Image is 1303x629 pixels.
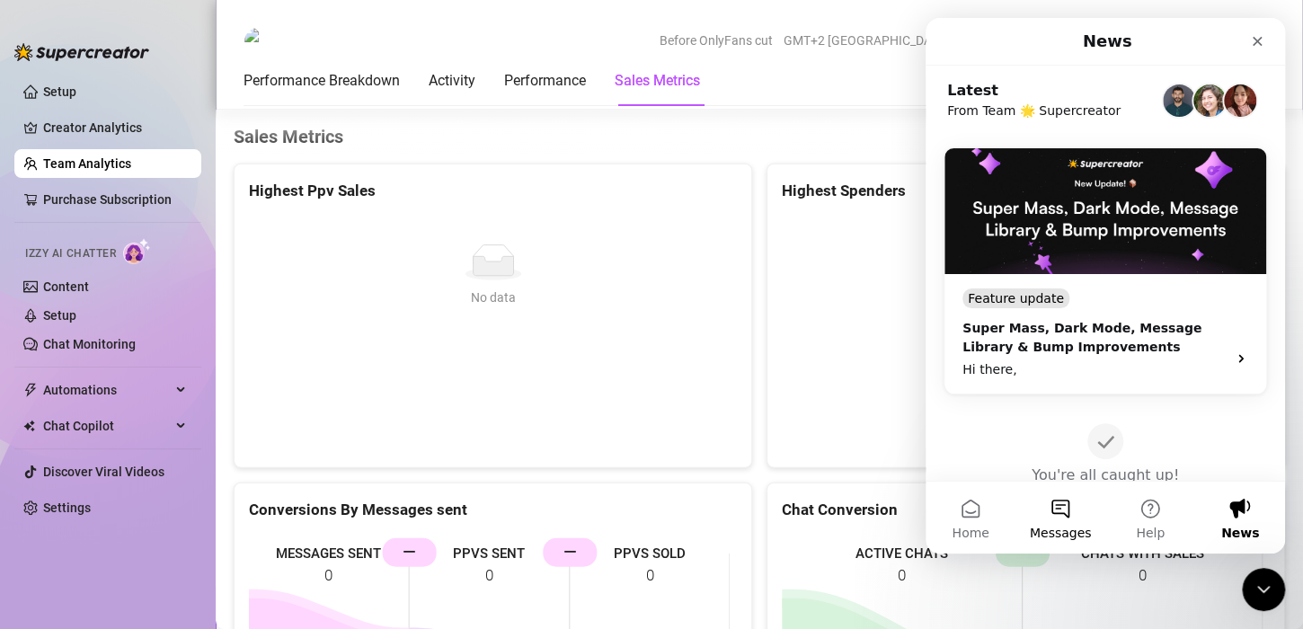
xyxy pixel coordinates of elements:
div: Activity [429,70,475,92]
a: Chat Monitoring [43,337,136,351]
span: Automations [43,376,171,404]
img: AI Chatter [123,238,151,264]
img: logo-BBDzfeDw.svg [14,43,149,61]
div: Highest Spenders [782,179,1270,203]
div: Highest Ppv Sales [249,179,737,203]
a: Settings [43,501,91,515]
a: Content [43,279,89,294]
a: Team Analytics [43,156,131,171]
img: Chat Copilot [23,420,35,432]
img: Andrea Montoya [244,28,271,55]
a: Discover Viral Videos [43,465,164,479]
iframe: Intercom live chat [926,18,1285,554]
div: Performance [504,70,586,92]
a: Creator Analytics [43,113,187,142]
div: Sales Metrics [615,70,700,92]
a: Purchase Subscription [43,185,187,214]
h4: Sales Metrics [234,124,343,149]
div: No data [256,288,730,307]
div: No data [789,288,1263,307]
a: Setup [43,84,76,99]
span: Chat Copilot [43,412,171,440]
span: GMT+2 [GEOGRAPHIC_DATA]/[GEOGRAPHIC_DATA] [784,27,1076,54]
span: Izzy AI Chatter [25,245,116,262]
iframe: Intercom live chat [1242,568,1285,611]
div: Chat Conversion [782,498,1270,522]
div: Performance Breakdown [244,70,400,92]
a: Setup [43,308,76,323]
span: Before OnlyFans cut [660,27,773,54]
div: Conversions By Messages sent [249,498,737,522]
span: thunderbolt [23,383,38,397]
